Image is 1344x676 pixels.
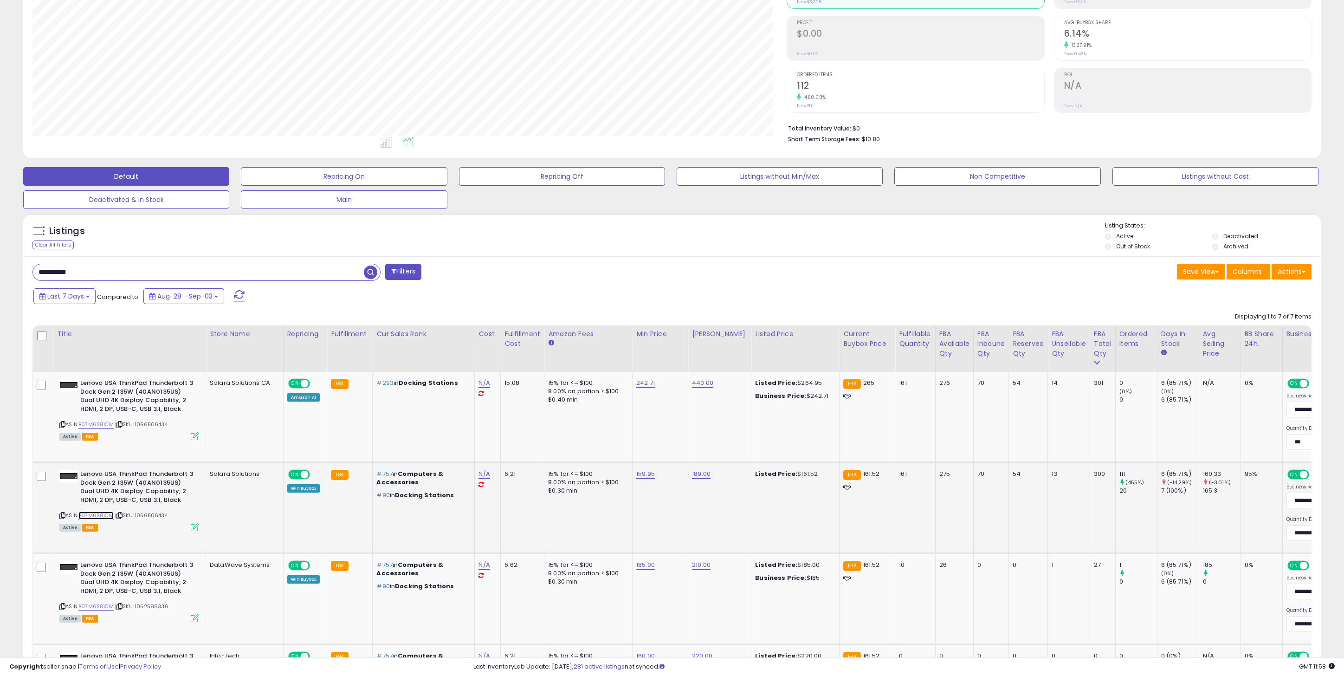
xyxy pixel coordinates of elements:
[548,329,628,339] div: Amazon Fees
[1307,562,1322,570] span: OFF
[9,662,43,671] strong: Copyright
[287,393,320,402] div: Amazon AI
[1161,349,1167,357] small: Days In Stock.
[755,573,806,582] b: Business Price:
[636,469,655,479] a: 159.95
[801,94,826,101] small: 460.00%
[308,562,323,570] span: OFF
[1094,561,1108,569] div: 27
[376,561,467,578] p: in
[1167,479,1192,486] small: (-14.29%)
[1288,380,1300,388] span: ON
[241,167,447,186] button: Repricing On
[899,470,928,478] div: 161
[1203,329,1237,358] div: Avg Selling Price
[1161,561,1199,569] div: 6 (85.71%)
[1245,379,1275,387] div: 0%
[210,329,279,339] div: Store Name
[548,487,625,495] div: $0.30 min
[78,512,114,520] a: B07M6S81CM
[82,433,98,441] span: FBA
[1272,264,1312,279] button: Actions
[1307,380,1322,388] span: OFF
[1161,379,1199,387] div: 6 (85.71%)
[59,615,81,623] span: All listings currently available for purchase on Amazon
[788,124,851,132] b: Total Inventory Value:
[797,103,812,109] small: Prev: 20
[1125,479,1144,486] small: (455%)
[1112,167,1318,186] button: Listings without Cost
[376,469,443,487] span: Computers & Accessories
[59,561,78,573] img: 211ADxJaPkL._SL40_.jpg
[1161,470,1199,478] div: 6 (85.71%)
[1052,329,1086,358] div: FBA Unsellable Qty
[1233,267,1262,276] span: Columns
[548,478,625,487] div: 8.00% on portion > $100
[33,288,96,304] button: Last 7 Days
[843,379,860,389] small: FBA
[331,379,348,389] small: FBA
[376,469,393,478] span: #757
[1299,662,1335,671] span: 2025-09-12 11:58 GMT
[210,379,276,387] div: Solara Solutions CA
[1161,578,1199,586] div: 6 (85.71%)
[376,582,467,591] p: in
[1161,388,1174,395] small: (0%)
[1119,379,1157,387] div: 0
[241,190,447,209] button: Main
[376,491,389,500] span: #90
[210,470,276,478] div: Solara Solutions
[843,329,891,349] div: Current Buybox Price
[548,561,625,569] div: 15% for <= $100
[115,421,168,428] span: | SKU: 1056506434
[376,378,394,387] span: #293
[78,421,114,429] a: B07M6S81CM
[82,615,98,623] span: FBA
[755,329,835,339] div: Listed Price
[157,292,213,301] span: Aug-28 - Sep-03
[1094,329,1111,358] div: FBA Total Qty
[331,561,348,571] small: FBA
[1119,329,1153,349] div: Ordered Items
[755,379,832,387] div: $264.95
[385,264,421,280] button: Filters
[210,561,276,569] div: DataWave Systems
[977,379,1002,387] div: 70
[636,560,655,570] a: 185.00
[1223,242,1248,250] label: Archived
[97,292,140,301] span: Compared to:
[1119,396,1157,404] div: 0
[1288,471,1300,479] span: ON
[548,470,625,478] div: 15% for <= $100
[862,135,880,143] span: $10.80
[376,560,393,569] span: #757
[80,470,193,507] b: Lenovo USA ThinkPad Thunderbolt 3 Dock Gen 2 135W (40AN0135US) Dual UHD 4K Display Capability, 2 ...
[1203,487,1241,495] div: 165.3
[80,561,193,598] b: Lenovo USA ThinkPad Thunderbolt 3 Dock Gen 2 135W (40AN0135US) Dual UHD 4K Display Capability, 2 ...
[548,569,625,578] div: 8.00% on portion > $100
[894,167,1100,186] button: Non Competitive
[899,329,931,349] div: Fulfillable Quantity
[788,135,860,143] b: Short Term Storage Fees:
[797,80,1044,93] h2: 112
[459,167,665,186] button: Repricing Off
[59,433,81,441] span: All listings currently available for purchase on Amazon
[376,329,471,339] div: Cur Sales Rank
[504,561,537,569] div: 6.62
[287,484,320,493] div: Win BuyBox
[376,582,389,591] span: #90
[1203,470,1241,478] div: 160.33
[59,470,78,482] img: 211ADxJaPkL._SL40_.jpg
[395,491,454,500] span: Docking Stations
[548,339,554,347] small: Amazon Fees.
[863,560,880,569] span: 161.52
[1245,561,1275,569] div: 0%
[1223,232,1258,240] label: Deactivated
[78,603,114,611] a: B07M6S81CM
[636,329,684,339] div: Min Price
[287,575,320,584] div: Win BuyBox
[755,560,797,569] b: Listed Price:
[57,329,202,339] div: Title
[755,378,797,387] b: Listed Price:
[120,662,161,671] a: Privacy Policy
